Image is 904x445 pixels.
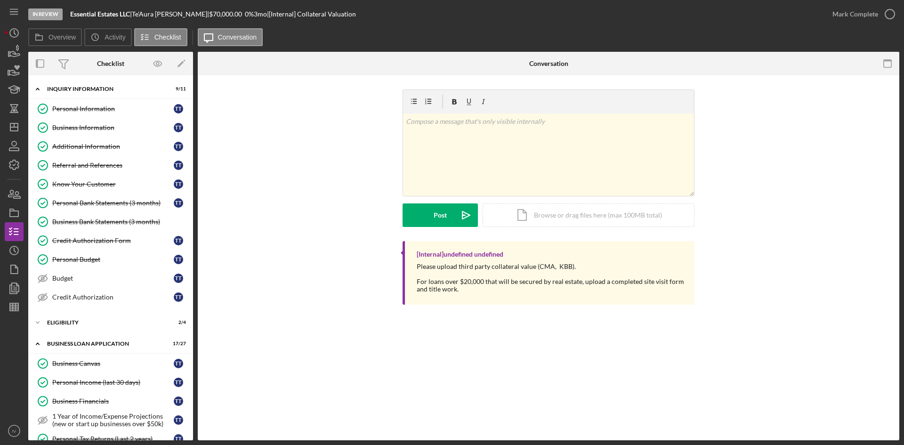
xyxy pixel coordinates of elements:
div: T T [174,396,183,406]
div: | [70,10,132,18]
div: $70,000.00 [209,10,245,18]
div: Personal Bank Statements (3 months) [52,199,174,207]
div: Te'Aura [PERSON_NAME] | [132,10,209,18]
a: Credit Authorization FormTT [33,231,188,250]
div: Business Canvas [52,360,174,367]
button: Activity [84,28,131,46]
a: Know Your CustomerTT [33,175,188,194]
div: T T [174,236,183,245]
label: Activity [105,33,125,41]
iframe: Intercom live chat [872,404,895,426]
a: Referral and ReferencesTT [33,156,188,175]
a: Additional InformationTT [33,137,188,156]
a: BudgetTT [33,269,188,288]
div: 9 / 11 [169,86,186,92]
div: 3 mo [254,10,267,18]
a: 1 Year of Income/Expense Projections (new or start up businesses over $50k)TT [33,411,188,429]
div: Post [434,203,447,227]
div: T T [174,161,183,170]
label: Checklist [154,33,181,41]
label: Overview [48,33,76,41]
button: Overview [28,28,82,46]
button: Checklist [134,28,187,46]
div: 1 Year of Income/Expense Projections (new or start up businesses over $50k) [52,413,174,428]
div: T T [174,179,183,189]
div: 0 % [245,10,254,18]
button: Conversation [198,28,263,46]
button: IV [5,421,24,440]
b: Essential Estates LLC [70,10,130,18]
div: Business Information [52,124,174,131]
a: Business FinancialsTT [33,392,188,411]
a: Personal InformationTT [33,99,188,118]
div: Know Your Customer [52,180,174,188]
div: Conversation [529,60,568,67]
div: In Review [28,8,63,20]
div: Personal Budget [52,256,174,263]
div: T T [174,434,183,444]
div: Personal Income (last 30 days) [52,379,174,386]
div: Personal Information [52,105,174,113]
div: INQUIRY INFORMATION [47,86,162,92]
div: T T [174,274,183,283]
div: Mark Complete [832,5,878,24]
div: T T [174,123,183,132]
div: BUSINESS LOAN APPLICATION [47,341,162,347]
div: Credit Authorization [52,293,174,301]
div: T T [174,142,183,151]
a: Personal Income (last 30 days)TT [33,373,188,392]
div: | [Internal] Collateral Valuation [267,10,356,18]
div: Referral and References [52,162,174,169]
button: Mark Complete [823,5,899,24]
div: Credit Authorization Form [52,237,174,244]
div: 2 / 4 [169,320,186,325]
div: [Internal] undefined undefined [417,251,503,258]
div: T T [174,359,183,368]
div: Personal Tax Returns (Last 2 years) [52,435,174,443]
div: 17 / 27 [169,341,186,347]
div: Additional Information [52,143,174,150]
div: T T [174,104,183,113]
a: Personal BudgetTT [33,250,188,269]
a: Credit AuthorizationTT [33,288,188,307]
label: Conversation [218,33,257,41]
div: T T [174,255,183,264]
a: Personal Bank Statements (3 months)TT [33,194,188,212]
div: Checklist [97,60,124,67]
div: Business Bank Statements (3 months) [52,218,188,226]
button: Post [403,203,478,227]
div: T T [174,415,183,425]
div: Budget [52,275,174,282]
text: IV [12,429,16,434]
div: T T [174,292,183,302]
a: Business CanvasTT [33,354,188,373]
div: Business Financials [52,397,174,405]
div: Please upload third party collateral value (CMA, KBB). For loans over $20,000 that will be secure... [417,263,685,293]
div: ELIGIBILITY [47,320,162,325]
div: T T [174,378,183,387]
a: Business Bank Statements (3 months) [33,212,188,231]
div: T T [174,198,183,208]
a: Business InformationTT [33,118,188,137]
